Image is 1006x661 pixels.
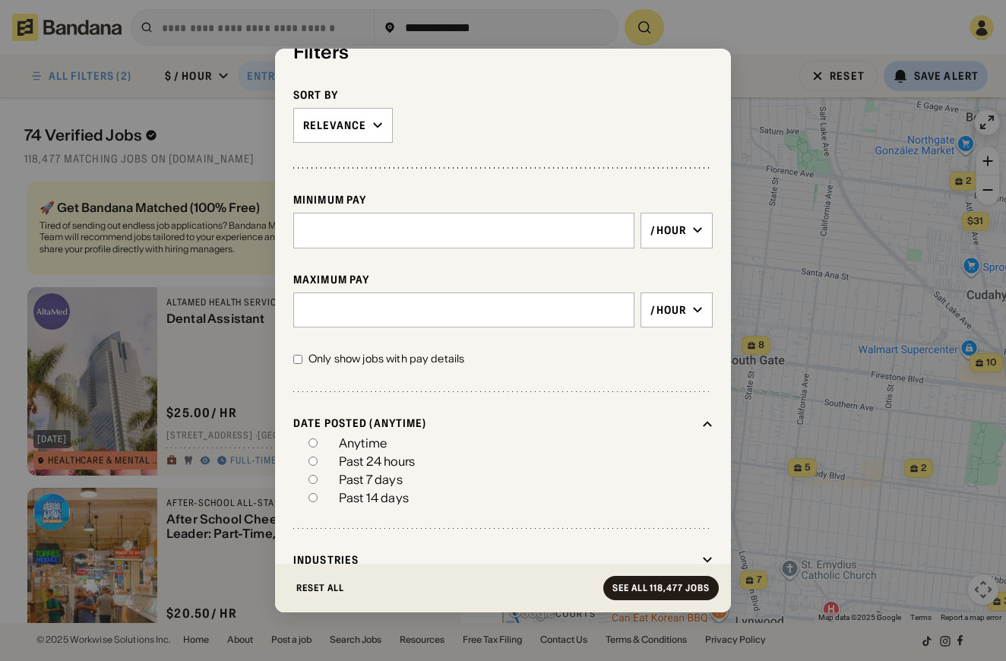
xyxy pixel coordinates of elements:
div: Anytime [339,437,387,449]
div: Reset All [296,584,344,593]
div: Only show jobs with pay details [308,352,464,367]
div: Filters [293,42,713,64]
div: Industries [293,553,696,567]
div: /hour [650,223,686,237]
div: Past 14 days [339,492,409,504]
div: Date Posted (Anytime) [293,416,696,430]
div: Relevance [303,119,366,132]
div: Past 24 hours [339,455,415,467]
div: Past 7 days [339,473,403,485]
div: /hour [650,303,686,317]
div: Maximum Pay [293,273,713,286]
div: Minimum Pay [293,193,713,207]
div: Sort By [293,88,713,102]
div: See all 118,477 jobs [612,584,710,593]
